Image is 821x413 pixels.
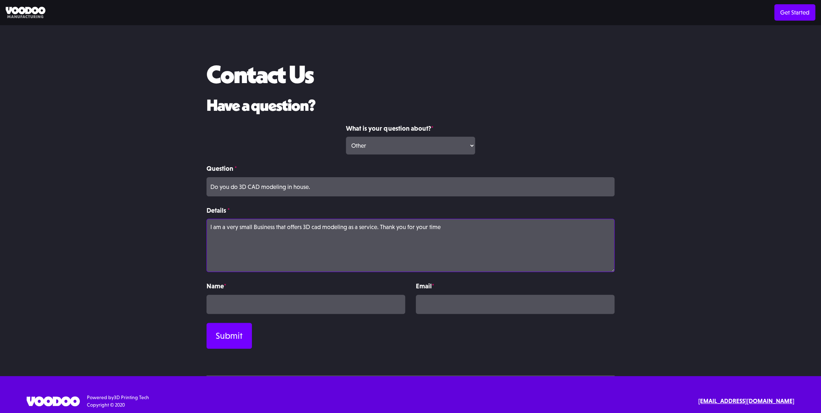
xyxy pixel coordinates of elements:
[206,177,615,196] input: Briefly describe your question
[206,60,313,88] h1: Contact Us
[698,397,794,404] strong: [EMAIL_ADDRESS][DOMAIN_NAME]
[206,97,615,114] h2: Have a question?
[87,394,149,409] div: Powered by Copyright © 2020
[698,397,794,406] a: [EMAIL_ADDRESS][DOMAIN_NAME]
[206,123,615,349] form: Contact Form
[416,281,615,291] label: Email
[206,323,252,349] input: Submit
[206,281,405,291] label: Name
[774,4,815,21] a: Get Started
[114,395,149,400] a: 3D Printing Tech
[206,206,226,214] strong: Details
[346,123,475,134] label: What is your question about?
[6,7,45,18] img: Voodoo Manufacturing logo
[206,164,233,172] strong: Question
